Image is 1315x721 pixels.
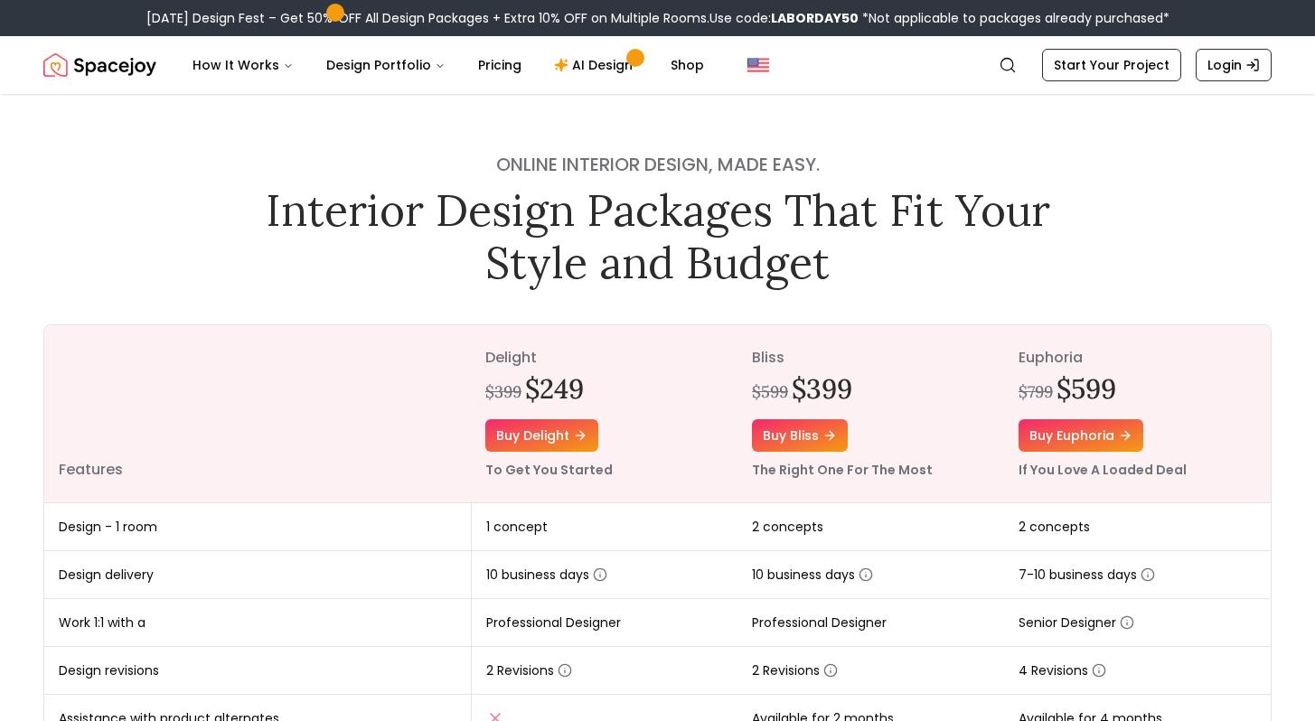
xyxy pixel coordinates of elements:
[752,518,823,536] span: 2 concepts
[747,54,769,76] img: United States
[1019,347,1256,369] p: euphoria
[43,47,156,83] img: Spacejoy Logo
[752,461,933,479] small: The Right One For The Most
[146,9,1169,27] div: [DATE] Design Fest – Get 50% OFF All Design Packages + Extra 10% OFF on Multiple Rooms.
[656,47,719,83] a: Shop
[486,613,621,632] span: Professional Designer
[1019,566,1155,584] span: 7-10 business days
[485,379,521,405] div: $399
[1019,613,1134,632] span: Senior Designer
[486,566,607,584] span: 10 business days
[486,661,572,679] span: 2 Revisions
[752,661,838,679] span: 2 Revisions
[44,325,471,503] th: Features
[44,503,471,551] td: Design - 1 room
[312,47,460,83] button: Design Portfolio
[1042,49,1181,81] a: Start Your Project
[752,347,990,369] p: bliss
[1196,49,1272,81] a: Login
[464,47,536,83] a: Pricing
[525,372,584,405] h2: $249
[485,461,613,479] small: To Get You Started
[485,419,598,452] a: Buy delight
[253,184,1063,288] h1: Interior Design Packages That Fit Your Style and Budget
[792,372,852,405] h2: $399
[253,152,1063,177] h4: Online interior design, made easy.
[709,9,859,27] span: Use code:
[752,379,788,405] div: $599
[771,9,859,27] b: LABORDAY50
[1019,379,1053,405] div: $799
[44,647,471,695] td: Design revisions
[1019,661,1106,679] span: 4 Revisions
[44,551,471,599] td: Design delivery
[1019,419,1143,452] a: Buy euphoria
[752,613,887,632] span: Professional Designer
[486,518,548,536] span: 1 concept
[43,36,1272,94] nav: Global
[43,47,156,83] a: Spacejoy
[485,347,723,369] p: delight
[859,9,1169,27] span: *Not applicable to packages already purchased*
[44,599,471,647] td: Work 1:1 with a
[178,47,308,83] button: How It Works
[1057,372,1116,405] h2: $599
[1019,461,1187,479] small: If You Love A Loaded Deal
[540,47,653,83] a: AI Design
[752,419,848,452] a: Buy bliss
[752,566,873,584] span: 10 business days
[1019,518,1090,536] span: 2 concepts
[178,47,719,83] nav: Main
